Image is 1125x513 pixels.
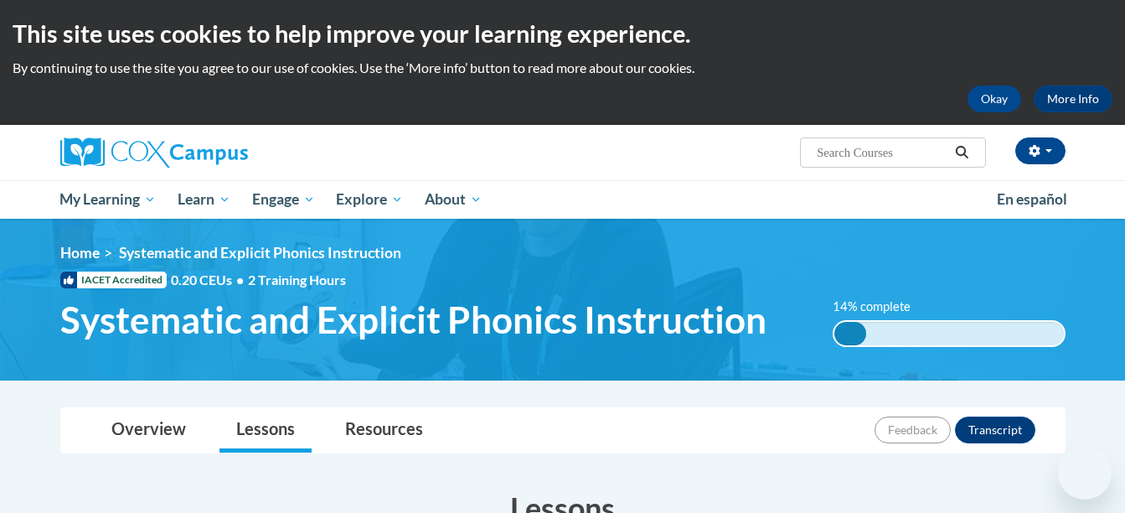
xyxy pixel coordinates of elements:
span: Learn [178,189,230,210]
span: 2 Training Hours [248,272,346,288]
span: Explore [336,189,403,210]
span: My Learning [59,189,156,210]
a: Lessons [219,408,312,453]
a: En español [986,182,1078,217]
span: Engage [252,189,315,210]
a: Overview [95,408,203,453]
p: By continuing to use the site you agree to our use of cookies. Use the ‘More info’ button to read... [13,59,1112,77]
a: Engage [241,180,326,219]
span: Systematic and Explicit Phonics Instruction [119,244,401,262]
button: Account Settings [1015,137,1066,164]
a: Home [60,244,100,262]
a: More Info [1034,85,1112,112]
iframe: Button to launch messaging window [1058,446,1112,500]
span: En español [997,190,1067,208]
span: • [236,272,244,288]
a: Learn [167,180,241,219]
span: Systematic and Explicit Phonics Instruction [60,298,766,342]
a: Cox Campus [60,137,379,168]
span: 0.20 CEUs [171,271,248,289]
button: Search [949,142,974,163]
a: Resources [328,408,440,453]
a: Explore [325,180,414,219]
input: Search Courses [815,142,949,163]
div: 14% complete [834,322,866,345]
span: About [425,189,482,210]
button: Transcript [955,417,1035,443]
a: About [414,180,493,219]
h2: This site uses cookies to help improve your learning experience. [13,17,1112,50]
a: My Learning [49,180,168,219]
button: Okay [968,85,1021,112]
span: IACET Accredited [60,272,167,288]
img: Cox Campus [60,137,248,168]
button: Feedback [875,417,951,443]
div: Main menu [35,180,1091,219]
label: 14% complete [833,298,929,316]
